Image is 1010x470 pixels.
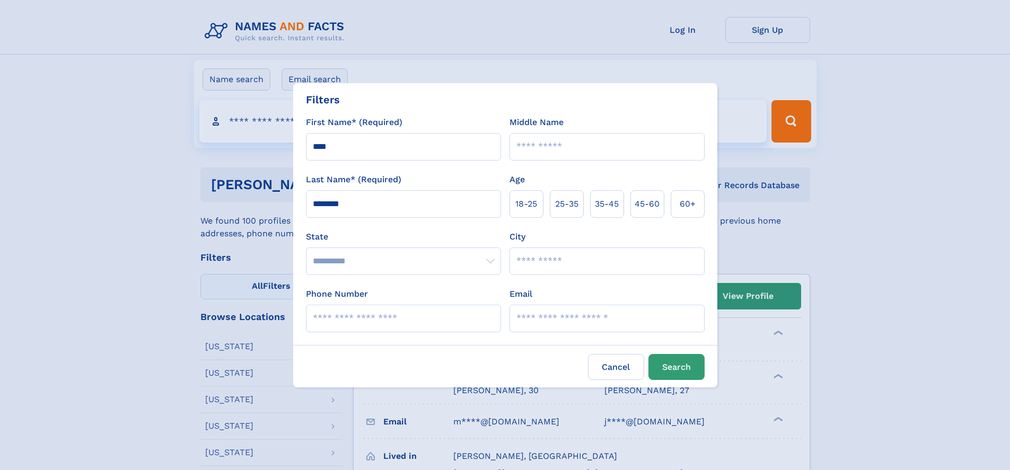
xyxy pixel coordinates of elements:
[555,198,578,210] span: 25‑35
[680,198,696,210] span: 60+
[595,198,619,210] span: 35‑45
[510,173,525,186] label: Age
[306,230,501,243] label: State
[306,92,340,108] div: Filters
[510,230,525,243] label: City
[515,198,537,210] span: 18‑25
[510,116,564,129] label: Middle Name
[635,198,660,210] span: 45‑60
[510,288,532,300] label: Email
[648,354,705,380] button: Search
[306,173,401,186] label: Last Name* (Required)
[306,116,402,129] label: First Name* (Required)
[588,354,644,380] label: Cancel
[306,288,368,300] label: Phone Number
